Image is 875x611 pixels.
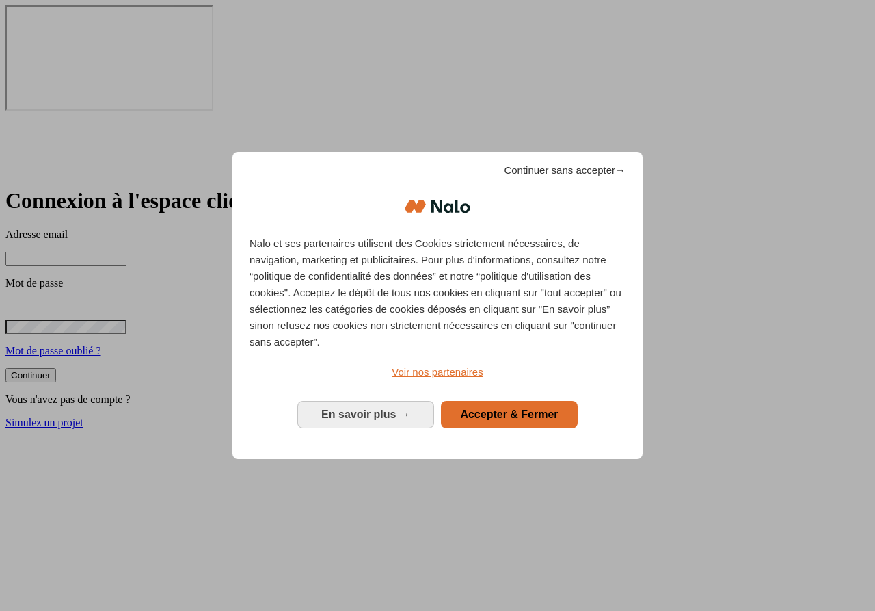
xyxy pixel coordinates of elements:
[504,162,625,179] span: Continuer sans accepter→
[321,408,410,420] span: En savoir plus →
[392,366,483,378] span: Voir nos partenaires
[250,235,625,350] p: Nalo et ses partenaires utilisent des Cookies strictement nécessaires, de navigation, marketing e...
[441,401,578,428] button: Accepter & Fermer: Accepter notre traitement des données et fermer
[297,401,434,428] button: En savoir plus: Configurer vos consentements
[460,408,558,420] span: Accepter & Fermer
[250,364,625,380] a: Voir nos partenaires
[232,152,643,459] div: Bienvenue chez Nalo Gestion du consentement
[405,186,470,227] img: Logo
